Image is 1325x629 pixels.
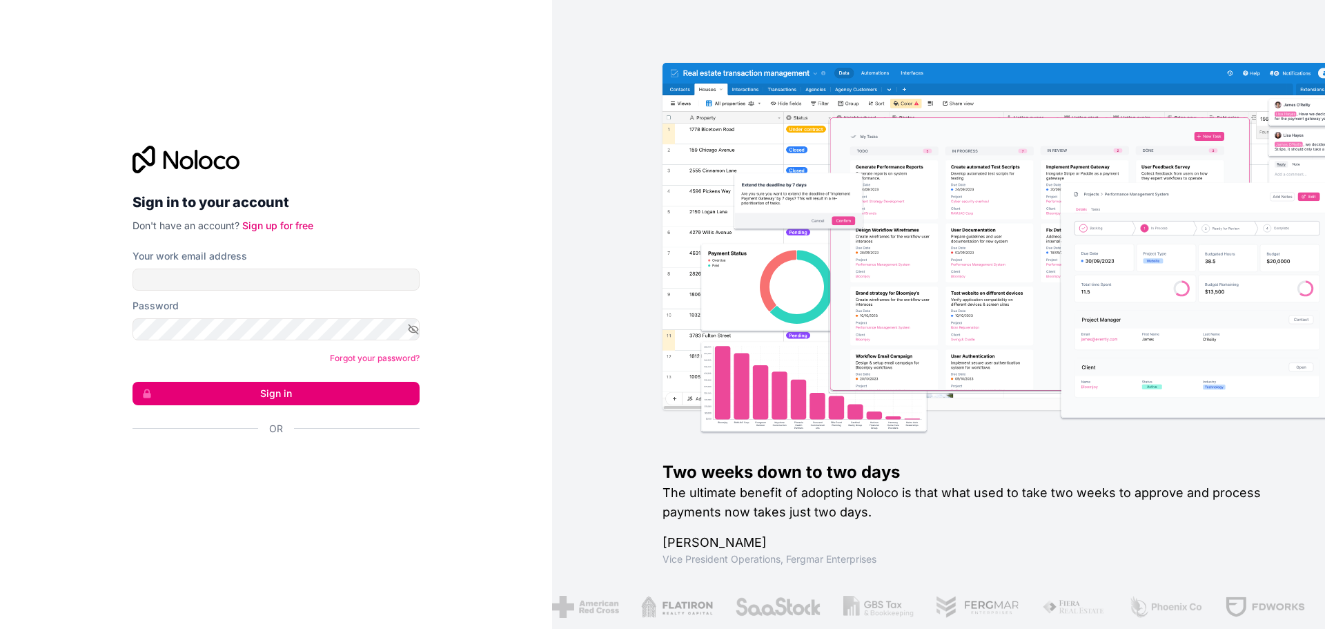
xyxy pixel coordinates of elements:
img: /assets/phoenix-BREaitsQ.png [1128,596,1202,618]
a: Forgot your password? [330,353,420,363]
h2: Sign in to your account [132,190,420,215]
img: /assets/saastock-C6Zbiodz.png [734,596,821,618]
img: /assets/american-red-cross-BAupjrZR.png [551,596,618,618]
iframe: Sign in with Google Button [126,451,415,481]
label: Your work email address [132,249,247,263]
img: /assets/flatiron-C8eUkumj.png [640,596,712,618]
img: /assets/fergmar-CudnrXN5.png [934,596,1019,618]
h2: The ultimate benefit of adopting Noloco is that what used to take two weeks to approve and proces... [662,483,1281,522]
a: Sign up for free [242,220,313,231]
img: /assets/gbstax-C-GtDUiK.png [843,596,913,618]
h1: Vice President Operations , Fergmar Enterprises [662,552,1281,566]
h1: [PERSON_NAME] [662,533,1281,552]
span: Or [269,422,283,436]
label: Password [132,299,179,313]
img: /assets/fdworks-Bi04fVtw.png [1224,596,1304,618]
button: Sign in [132,382,420,405]
span: Don't have an account? [132,220,239,231]
h1: Two weeks down to two days [662,461,1281,483]
input: Password [132,318,420,340]
input: Email address [132,269,420,291]
img: /assets/fiera-fwj2N5v4.png [1041,596,1106,618]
